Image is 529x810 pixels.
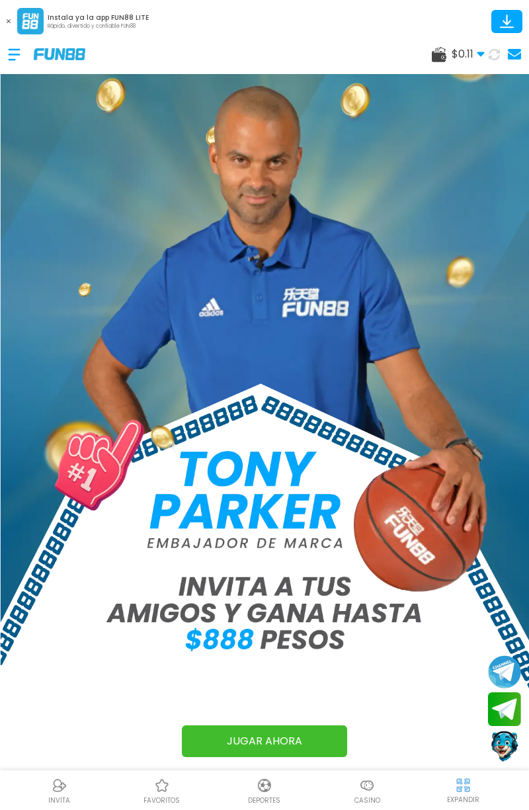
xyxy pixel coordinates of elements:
[447,795,479,805] p: EXPANDIR
[8,776,110,805] a: ReferralReferralINVITA
[110,776,213,805] a: Casino FavoritosCasino Favoritosfavoritos
[17,8,44,34] img: App Logo
[143,795,180,805] p: favoritos
[48,22,149,30] p: Rápido, divertido y confiable FUN88
[354,795,380,805] p: Casino
[452,46,485,62] span: $ 0.11
[48,13,149,22] p: Instala ya la app FUN88 LITE
[488,729,521,764] button: Contact customer service
[154,778,170,793] img: Casino Favoritos
[213,776,315,805] a: DeportesDeportesDeportes
[488,655,521,689] button: Join telegram channel
[182,725,347,757] a: JUGAR AHORA
[455,777,471,793] img: hide
[488,692,521,727] button: Join telegram
[248,795,280,805] p: Deportes
[48,795,70,805] p: INVITA
[34,48,85,60] img: Company Logo
[359,778,375,793] img: Casino
[52,778,67,793] img: Referral
[257,778,272,793] img: Deportes
[316,776,419,805] a: CasinoCasinoCasino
